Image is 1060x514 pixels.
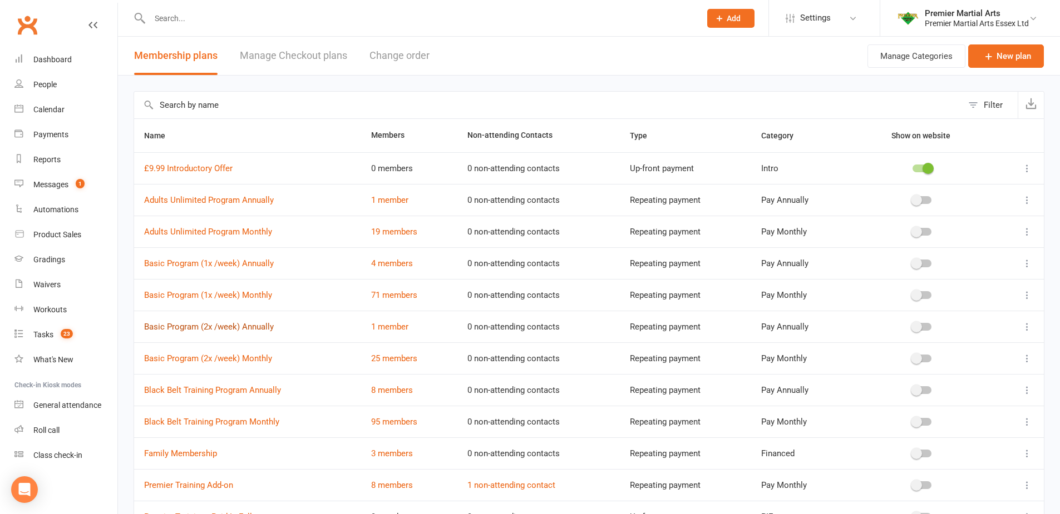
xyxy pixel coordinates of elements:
[707,9,755,28] button: Add
[144,227,272,237] a: Adults Unlimited Program Monthly
[963,92,1018,118] button: Filter
[751,437,849,469] td: Financed
[751,374,849,406] td: Pay Annually
[240,37,347,75] a: Manage Checkout plans
[14,122,117,147] a: Payments
[751,342,849,374] td: Pay Monthly
[620,247,751,279] td: Repeating payment
[33,280,61,289] div: Waivers
[144,385,281,395] a: Black Belt Training Program Annually
[371,195,408,205] a: 1 member
[33,55,72,64] div: Dashboard
[14,297,117,322] a: Workouts
[467,480,555,490] a: 1 non-attending contact
[144,129,178,142] button: Name
[751,247,849,279] td: Pay Annually
[11,476,38,503] div: Open Intercom Messenger
[33,305,67,314] div: Workouts
[144,448,217,458] a: Family Membership
[867,44,965,68] button: Manage Categories
[144,163,233,173] a: £9.99 Introductory Offer
[371,227,417,237] a: 19 members
[751,216,849,247] td: Pay Monthly
[800,6,831,31] span: Settings
[14,418,117,443] a: Roll call
[761,131,806,140] span: Category
[33,330,53,339] div: Tasks
[925,8,1029,18] div: Premier Martial Arts
[457,342,620,374] td: 0 non-attending contacts
[33,426,60,435] div: Roll call
[620,469,751,501] td: Repeating payment
[14,172,117,197] a: Messages 1
[371,353,417,363] a: 25 members
[33,401,101,410] div: General attendance
[14,97,117,122] a: Calendar
[371,448,413,458] a: 3 members
[14,72,117,97] a: People
[144,131,178,140] span: Name
[371,417,417,427] a: 95 members
[457,279,620,311] td: 0 non-attending contacts
[14,247,117,272] a: Gradings
[144,195,274,205] a: Adults Unlimited Program Annually
[14,147,117,172] a: Reports
[33,180,68,189] div: Messages
[14,272,117,297] a: Waivers
[968,44,1044,68] a: New plan
[371,322,408,332] a: 1 member
[144,258,274,268] a: Basic Program (1x /week) Annually
[630,131,659,140] span: Type
[33,205,78,214] div: Automations
[630,129,659,142] button: Type
[33,230,81,239] div: Product Sales
[144,353,272,363] a: Basic Program (2x /week) Monthly
[457,184,620,216] td: 0 non-attending contacts
[620,279,751,311] td: Repeating payment
[620,437,751,469] td: Repeating payment
[371,385,413,395] a: 8 members
[361,119,457,152] th: Members
[891,131,950,140] span: Show on website
[14,347,117,372] a: What's New
[14,443,117,468] a: Class kiosk mode
[457,247,620,279] td: 0 non-attending contacts
[361,152,457,184] td: 0 members
[457,216,620,247] td: 0 non-attending contacts
[751,406,849,437] td: Pay Monthly
[457,406,620,437] td: 0 non-attending contacts
[897,7,919,29] img: thumb_image1619788694.png
[925,18,1029,28] div: Premier Martial Arts Essex Ltd
[620,152,751,184] td: Up-front payment
[751,152,849,184] td: Intro
[457,374,620,406] td: 0 non-attending contacts
[134,37,218,75] button: Membership plans
[33,80,57,89] div: People
[14,222,117,247] a: Product Sales
[146,11,693,26] input: Search...
[457,311,620,342] td: 0 non-attending contacts
[751,311,849,342] td: Pay Annually
[457,119,620,152] th: Non-attending Contacts
[881,129,963,142] button: Show on website
[371,290,417,300] a: 71 members
[369,37,430,75] button: Change order
[620,311,751,342] td: Repeating payment
[134,92,963,118] input: Search by name
[33,130,68,139] div: Payments
[14,197,117,222] a: Automations
[371,480,413,490] a: 8 members
[144,480,233,490] a: Premier Training Add-on
[620,216,751,247] td: Repeating payment
[727,14,741,23] span: Add
[33,255,65,264] div: Gradings
[144,290,272,300] a: Basic Program (1x /week) Monthly
[61,329,73,338] span: 23
[751,279,849,311] td: Pay Monthly
[33,355,73,364] div: What's New
[33,451,82,460] div: Class check-in
[13,11,41,39] a: Clubworx
[620,184,751,216] td: Repeating payment
[144,417,279,427] a: Black Belt Training Program Monthly
[14,47,117,72] a: Dashboard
